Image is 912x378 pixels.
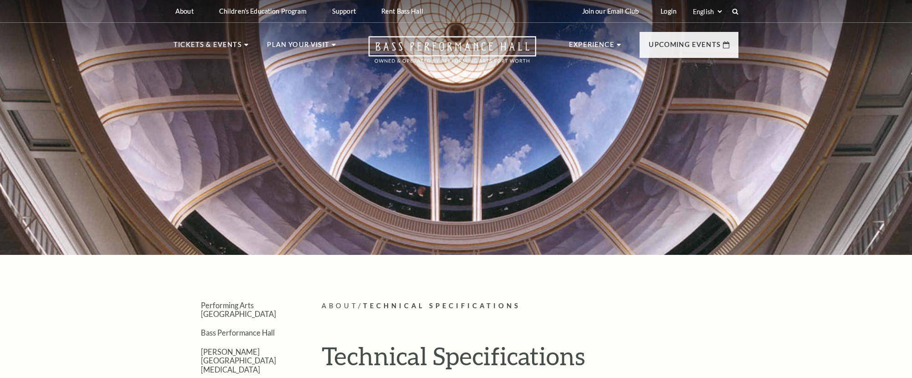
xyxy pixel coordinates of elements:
[322,302,358,310] span: About
[691,7,723,16] select: Select:
[381,7,423,15] p: Rent Bass Hall
[174,39,242,56] p: Tickets & Events
[322,300,738,312] p: /
[267,39,329,56] p: Plan Your Visit
[201,347,276,374] a: [PERSON_NAME][GEOGRAPHIC_DATA][MEDICAL_DATA]
[332,7,356,15] p: Support
[201,301,276,318] a: Performing Arts [GEOGRAPHIC_DATA]
[175,7,194,15] p: About
[201,328,275,337] a: Bass Performance Hall
[219,7,307,15] p: Children's Education Program
[569,39,615,56] p: Experience
[649,39,721,56] p: Upcoming Events
[363,302,521,310] span: Technical Specifications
